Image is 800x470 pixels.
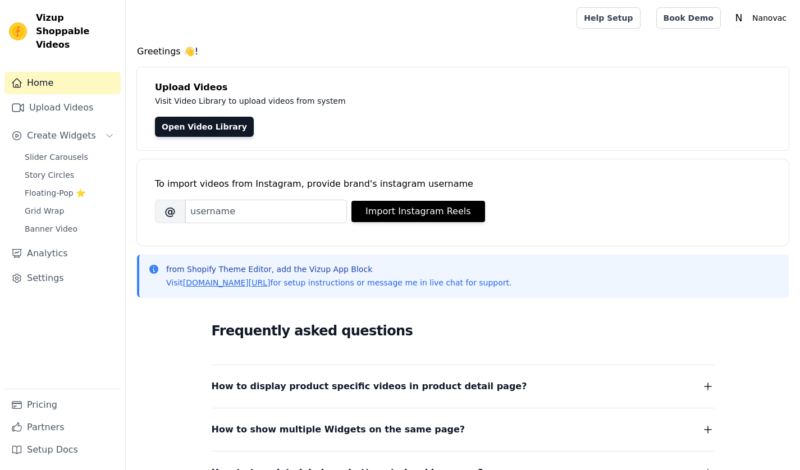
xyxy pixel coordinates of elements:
[730,8,791,28] button: N Nanovac
[4,125,121,147] button: Create Widgets
[183,278,271,287] a: [DOMAIN_NAME][URL]
[577,7,640,29] a: Help Setup
[185,200,347,223] input: username
[36,11,116,52] span: Vizup Shoppable Videos
[4,416,121,439] a: Partners
[18,185,121,201] a: Floating-Pop ⭐
[4,72,121,94] a: Home
[25,223,77,234] span: Banner Video
[4,96,121,119] a: Upload Videos
[212,379,527,394] span: How to display product specific videos in product detail page?
[25,169,74,181] span: Story Circles
[25,187,85,199] span: Floating-Pop ⭐
[212,379,715,394] button: How to display product specific videos in product detail page?
[155,177,771,191] div: To import videos from Instagram, provide brand's instagram username
[155,94,658,108] p: Visit Video Library to upload videos from system
[351,201,485,222] button: Import Instagram Reels
[155,200,185,223] span: @
[212,320,715,342] h2: Frequently asked questions
[18,203,121,219] a: Grid Wrap
[155,117,254,137] a: Open Video Library
[25,151,88,163] span: Slider Carousels
[212,422,715,437] button: How to show multiple Widgets on the same page?
[4,267,121,289] a: Settings
[212,422,465,437] span: How to show multiple Widgets on the same page?
[4,439,121,461] a: Setup Docs
[18,149,121,165] a: Slider Carousels
[155,81,771,94] h4: Upload Videos
[166,264,511,275] p: from Shopify Theme Editor, add the Vizup App Block
[4,394,121,416] a: Pricing
[27,129,96,142] span: Create Widgets
[18,167,121,183] a: Story Circles
[4,242,121,265] a: Analytics
[748,8,791,28] p: Nanovac
[25,205,64,216] span: Grid Wrap
[137,45,789,58] h4: Greetings 👋!
[18,221,121,237] a: Banner Video
[656,7,721,29] a: Book Demo
[735,12,742,24] text: N
[166,277,511,288] p: Visit for setup instructions or message me in live chat for support.
[9,22,27,40] img: Vizup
